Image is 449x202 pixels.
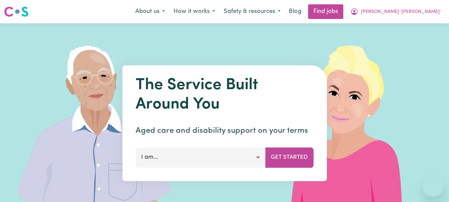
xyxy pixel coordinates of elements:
button: I am... [136,147,266,167]
button: Safety & resources [219,5,285,19]
p: Aged care and disability support on your terms [136,125,313,137]
button: About us [131,5,169,19]
h1: The Service Built Around You [136,76,313,114]
span: [PERSON_NAME] '[PERSON_NAME]' [361,8,441,16]
button: Get Started [265,147,313,167]
a: Careseekers logo [4,4,29,19]
button: My Account [346,5,445,19]
a: Blog [285,4,305,19]
button: How it works [169,5,219,19]
img: Careseekers logo [4,6,29,18]
iframe: Button to launch messaging window [422,175,444,197]
a: Find jobs [308,4,343,19]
